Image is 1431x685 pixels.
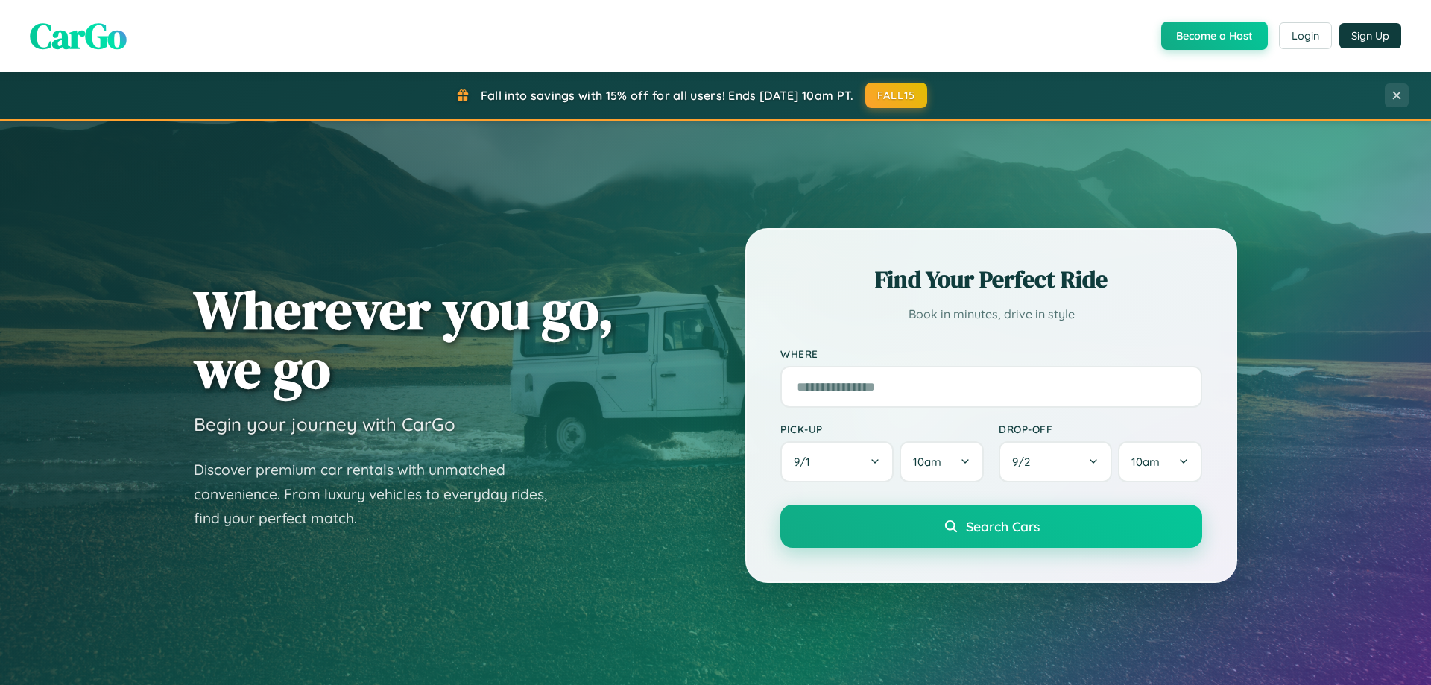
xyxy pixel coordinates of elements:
[780,263,1202,296] h2: Find Your Perfect Ride
[1161,22,1268,50] button: Become a Host
[1118,441,1202,482] button: 10am
[999,441,1112,482] button: 9/2
[1279,22,1332,49] button: Login
[780,423,984,435] label: Pick-up
[780,303,1202,325] p: Book in minutes, drive in style
[780,441,894,482] button: 9/1
[900,441,984,482] button: 10am
[1131,455,1160,469] span: 10am
[865,83,928,108] button: FALL15
[481,88,854,103] span: Fall into savings with 15% off for all users! Ends [DATE] 10am PT.
[794,455,818,469] span: 9 / 1
[913,455,941,469] span: 10am
[30,11,127,60] span: CarGo
[780,347,1202,360] label: Where
[194,413,455,435] h3: Begin your journey with CarGo
[999,423,1202,435] label: Drop-off
[1012,455,1037,469] span: 9 / 2
[966,518,1040,534] span: Search Cars
[1339,23,1401,48] button: Sign Up
[194,280,614,398] h1: Wherever you go, we go
[780,505,1202,548] button: Search Cars
[194,458,566,531] p: Discover premium car rentals with unmatched convenience. From luxury vehicles to everyday rides, ...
